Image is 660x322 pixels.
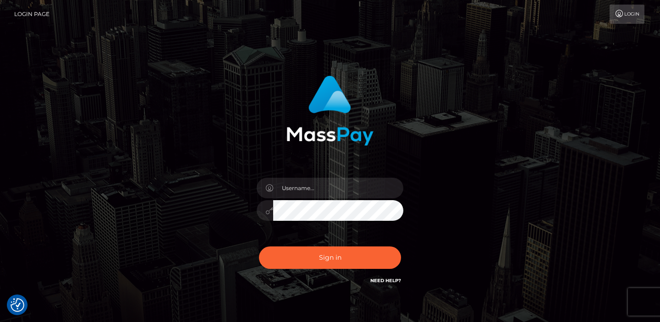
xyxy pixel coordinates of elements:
[259,246,401,269] button: Sign in
[610,5,644,24] a: Login
[273,178,403,198] input: Username...
[286,76,374,146] img: MassPay Login
[14,5,49,24] a: Login Page
[11,298,24,312] button: Consent Preferences
[370,278,401,284] a: Need Help?
[11,298,24,312] img: Revisit consent button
